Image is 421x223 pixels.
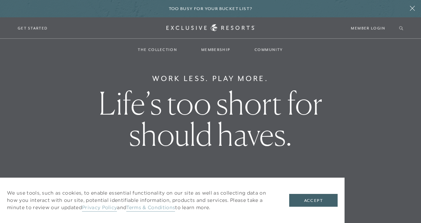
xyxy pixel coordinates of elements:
a: Terms & Conditions [126,204,175,212]
a: Get Started [18,25,48,31]
a: Privacy Policy [82,204,117,212]
p: We use tools, such as cookies, to enable essential functionality on our site as well as collectin... [7,189,275,211]
h1: Life’s too short for should haves. [74,88,347,150]
h6: Too busy for your bucket list? [169,6,253,12]
a: Member Login [351,25,385,31]
button: Accept [289,194,338,207]
a: The Collection [131,39,184,60]
h6: Work Less. Play More. [152,73,269,84]
a: Membership [194,39,237,60]
a: Community [248,39,290,60]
